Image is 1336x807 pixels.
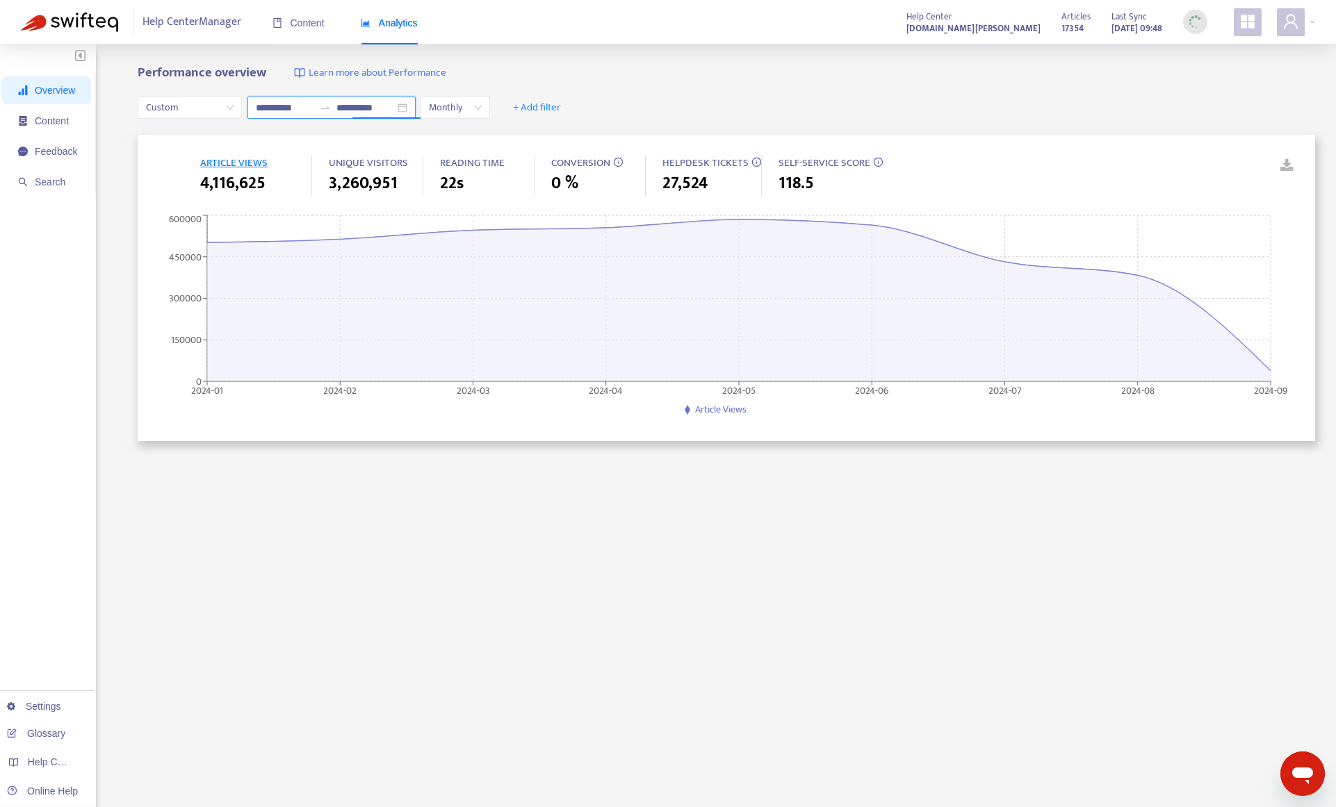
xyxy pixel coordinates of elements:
[361,18,370,28] span: area-chart
[146,97,234,118] span: Custom
[1061,21,1084,36] strong: 17354
[551,154,610,172] span: CONVERSION
[662,171,708,196] span: 27,524
[361,17,418,28] span: Analytics
[429,97,482,118] span: Monthly
[272,18,282,28] span: book
[324,382,357,398] tspan: 2024-02
[7,785,78,797] a: Online Help
[1254,382,1287,398] tspan: 2024-09
[171,332,202,348] tspan: 150000
[779,171,814,196] span: 118.5
[21,13,118,32] img: Swifteq
[320,102,331,113] span: swap-right
[1239,13,1256,30] span: appstore
[142,9,241,35] span: Help Center Manager
[18,177,28,187] span: search
[1111,21,1162,36] strong: [DATE] 09:48
[779,154,870,172] span: SELF-SERVICE SCORE
[513,99,561,116] span: + Add filter
[169,290,202,306] tspan: 300000
[7,728,65,739] a: Glossary
[1280,751,1325,796] iframe: メッセージングウィンドウの起動ボタン、進行中の会話
[551,171,578,196] span: 0 %
[1121,382,1155,398] tspan: 2024-08
[35,176,65,188] span: Search
[589,382,624,398] tspan: 2024-04
[1282,13,1299,30] span: user
[35,85,75,96] span: Overview
[988,382,1022,398] tspan: 2024-07
[35,146,77,157] span: Feedback
[18,85,28,95] span: signal
[440,154,505,172] span: READING TIME
[722,382,756,398] tspan: 2024-05
[18,116,28,126] span: container
[1187,13,1204,31] img: sync_loading.0b5143dde30e3a21642e.gif
[191,382,223,398] tspan: 2024-01
[329,171,398,196] span: 3,260,951
[35,115,69,126] span: Content
[695,401,747,417] span: Article Views
[320,102,331,113] span: to
[18,147,28,156] span: message
[662,154,749,172] span: HELPDESK TICKETS
[503,97,571,119] button: + Add filter
[906,20,1041,36] a: [DOMAIN_NAME][PERSON_NAME]
[294,67,305,78] img: image-link
[28,756,85,767] span: Help Centers
[440,171,464,196] span: 22s
[200,171,266,196] span: 4,116,625
[329,154,408,172] span: UNIQUE VISITORS
[1061,9,1091,24] span: Articles
[169,249,202,265] tspan: 450000
[196,373,202,389] tspan: 0
[906,9,952,24] span: Help Center
[906,21,1041,36] strong: [DOMAIN_NAME][PERSON_NAME]
[272,17,325,28] span: Content
[294,65,446,81] a: Learn more about Performance
[138,62,266,83] b: Performance overview
[7,701,61,712] a: Settings
[200,154,268,172] span: ARTICLE VIEWS
[1111,9,1147,24] span: Last Sync
[309,65,446,81] span: Learn more about Performance
[856,382,889,398] tspan: 2024-06
[169,211,202,227] tspan: 600000
[457,382,490,398] tspan: 2024-03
